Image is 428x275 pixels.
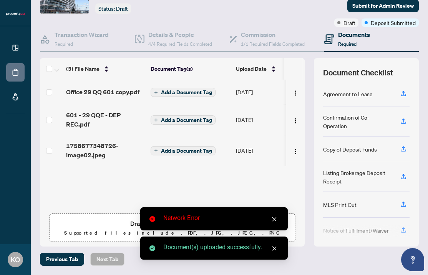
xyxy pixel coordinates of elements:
[289,113,302,126] button: Logo
[6,12,25,16] img: logo
[323,168,391,185] div: Listing Brokerage Deposit Receipt
[401,248,424,271] button: Open asap
[161,117,212,123] span: Add a Document Tag
[233,58,285,80] th: Upload Date
[163,213,279,223] div: Network Error
[151,146,216,155] button: Add a Document Tag
[148,41,212,47] span: 4/4 Required Fields Completed
[40,253,84,266] button: Previous Tab
[270,215,279,223] a: Close
[148,58,233,80] th: Document Tag(s)
[323,90,373,98] div: Agreement to Lease
[154,118,158,122] span: plus
[323,200,357,209] div: MLS Print Out
[241,30,305,39] h4: Commission
[292,148,299,155] img: Logo
[148,30,212,39] h4: Details & People
[151,115,216,125] button: Add a Document Tag
[151,146,216,156] button: Add a Document Tag
[66,65,100,73] span: (3) File Name
[154,149,158,153] span: plus
[163,243,279,252] div: Document(s) uploaded successfully.
[233,104,285,135] td: [DATE]
[236,65,267,73] span: Upload Date
[338,41,357,47] span: Required
[149,245,155,251] span: check-circle
[46,253,78,265] span: Previous Tab
[270,244,279,253] a: Close
[343,18,355,27] span: Draft
[241,41,305,47] span: 1/1 Required Fields Completed
[55,30,109,39] h4: Transaction Wizard
[63,58,148,80] th: (3) File Name
[233,135,285,166] td: [DATE]
[66,110,144,129] span: 601 - 29 QQE - DEP REC.pdf
[292,90,299,96] img: Logo
[95,3,131,14] div: Status:
[11,254,20,265] span: KO
[323,113,391,130] div: Confirmation of Co-Operation
[161,90,212,95] span: Add a Document Tag
[55,41,73,47] span: Required
[338,30,370,39] h4: Documents
[289,144,302,157] button: Logo
[289,86,302,98] button: Logo
[161,148,212,153] span: Add a Document Tag
[90,253,124,266] button: Next Tab
[292,118,299,124] img: Logo
[54,228,290,247] p: Supported files include .PDF, .JPG, .JPEG, .PNG under 25 MB
[116,5,128,12] span: Draft
[151,87,216,97] button: Add a Document Tag
[323,67,393,78] span: Document Checklist
[151,88,216,97] button: Add a Document Tag
[154,90,158,94] span: plus
[149,216,155,222] span: close-circle
[66,141,144,160] span: 1758677348726-image02.jpeg
[272,246,277,251] span: close
[151,115,216,125] button: Add a Document Tag
[130,218,215,228] span: Drag & Drop or
[50,214,295,252] span: Drag & Drop orUpload FormsSupported files include .PDF, .JPG, .JPEG, .PNG under25MB
[323,145,377,153] div: Copy of Deposit Funds
[66,87,139,97] span: Office 29 QQ 601 copy.pdf
[233,80,285,104] td: [DATE]
[371,18,416,27] span: Deposit Submitted
[272,217,277,222] span: close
